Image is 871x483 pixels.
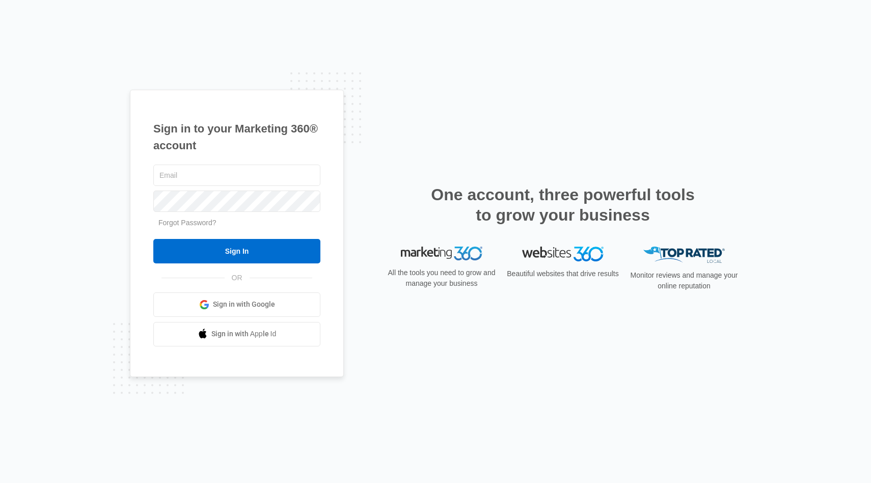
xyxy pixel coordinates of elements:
p: All the tools you need to grow and manage your business [385,267,499,289]
h2: One account, three powerful tools to grow your business [428,184,698,225]
a: Forgot Password? [158,219,216,227]
input: Sign In [153,239,320,263]
img: Top Rated Local [643,247,725,263]
a: Sign in with Apple Id [153,322,320,346]
img: Websites 360 [522,247,604,261]
p: Beautiful websites that drive results [506,269,620,279]
p: Monitor reviews and manage your online reputation [627,270,741,291]
img: Marketing 360 [401,247,482,261]
span: Sign in with Google [213,299,275,310]
input: Email [153,165,320,186]
span: OR [225,273,250,283]
h1: Sign in to your Marketing 360® account [153,120,320,154]
span: Sign in with Apple Id [211,329,277,339]
a: Sign in with Google [153,292,320,317]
